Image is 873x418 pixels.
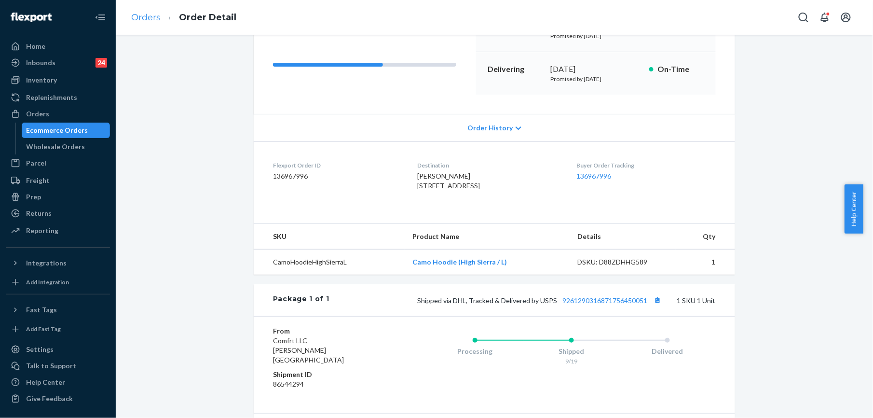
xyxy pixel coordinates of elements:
[26,258,67,268] div: Integrations
[676,224,735,250] th: Qty
[273,379,388,389] dd: 86544294
[6,391,110,406] button: Give Feedback
[6,342,110,357] a: Settings
[26,226,58,236] div: Reporting
[26,377,65,387] div: Help Center
[95,58,107,68] div: 24
[26,42,45,51] div: Home
[845,184,863,234] button: Help Center
[815,8,834,27] button: Open notifications
[11,13,52,22] img: Flexport logo
[273,294,329,307] div: Package 1 of 1
[405,224,570,250] th: Product Name
[26,93,77,102] div: Replenishments
[676,250,735,275] td: 1
[26,209,52,218] div: Returns
[577,161,716,169] dt: Buyer Order Tracking
[6,189,110,205] a: Prep
[550,75,641,83] p: Promised by [DATE]
[27,142,85,152] div: Wholesale Orders
[254,224,405,250] th: SKU
[6,39,110,54] a: Home
[26,325,61,333] div: Add Fast Tag
[550,64,641,75] div: [DATE]
[6,275,110,290] a: Add Integration
[26,158,46,168] div: Parcel
[6,90,110,105] a: Replenishments
[26,192,41,202] div: Prep
[254,250,405,275] td: CamoHoodieHighSierraL
[273,336,344,364] span: Comfrt LLC [PERSON_NAME][GEOGRAPHIC_DATA]
[26,109,49,119] div: Orders
[6,106,110,122] a: Orders
[412,258,507,266] a: Camo Hoodie (High Sierra / L)
[562,296,647,305] a: 9261290316871756450051
[836,8,856,27] button: Open account menu
[6,302,110,318] button: Fast Tags
[26,75,57,85] div: Inventory
[273,171,402,181] dd: 136967996
[467,123,513,133] span: Order History
[6,72,110,88] a: Inventory
[26,345,54,354] div: Settings
[523,347,620,356] div: Shipped
[417,161,561,169] dt: Destination
[651,294,664,307] button: Copy tracking number
[619,347,716,356] div: Delivered
[91,8,110,27] button: Close Navigation
[794,8,813,27] button: Open Search Box
[26,176,50,185] div: Freight
[131,12,161,23] a: Orders
[417,296,664,305] span: Shipped via DHL, Tracked & Delivered by USPS
[26,361,76,371] div: Talk to Support
[273,326,388,336] dt: From
[6,358,110,374] a: Talk to Support
[6,223,110,238] a: Reporting
[273,161,402,169] dt: Flexport Order ID
[22,123,110,138] a: Ecommerce Orders
[179,12,236,23] a: Order Detail
[6,255,110,271] button: Integrations
[26,58,55,68] div: Inbounds
[329,294,716,307] div: 1 SKU 1 Unit
[26,394,73,404] div: Give Feedback
[570,224,676,250] th: Details
[6,321,110,337] a: Add Fast Tag
[427,347,523,356] div: Processing
[123,3,244,32] ol: breadcrumbs
[6,206,110,221] a: Returns
[523,357,620,365] div: 9/19
[22,139,110,154] a: Wholesale Orders
[273,370,388,379] dt: Shipment ID
[6,375,110,390] a: Help Center
[550,32,641,40] p: Promised by [DATE]
[657,64,704,75] p: On-Time
[26,305,57,315] div: Fast Tags
[577,172,612,180] a: 136967996
[27,125,88,135] div: Ecommerce Orders
[6,173,110,188] a: Freight
[26,278,69,286] div: Add Integration
[6,155,110,171] a: Parcel
[6,55,110,70] a: Inbounds24
[488,64,543,75] p: Delivering
[417,172,480,190] span: [PERSON_NAME] [STREET_ADDRESS]
[578,257,668,267] div: DSKU: D88ZDHHG589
